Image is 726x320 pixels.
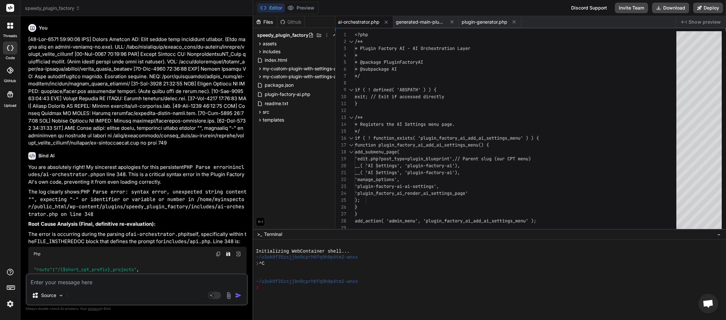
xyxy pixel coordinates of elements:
span: } [355,204,357,210]
p: Always double-check its answers. Your in Bind [26,306,248,312]
span: includes [263,48,280,55]
div: 19 [335,155,346,162]
span: * @subpackage AI [355,66,397,72]
span: // Parent slug (our CPT menu) [455,156,531,162]
code: PHP Parse error: syntax error, unexpected string content "", expecting "-" or identifier or varia... [28,189,250,217]
span: templates [263,117,284,123]
span: u() { [476,142,489,148]
div: 17 [335,142,346,149]
div: Click to collapse the range. [347,86,355,93]
div: 16 [335,135,346,142]
span: ^C [259,261,265,266]
label: GitHub [4,78,16,84]
span: function plugin_factory_ai_add_ai_settings_men [355,142,476,148]
span: assets [263,40,277,47]
span: Initializing WebContainer shell... [256,248,350,254]
span: Terminal [264,231,282,238]
p: The log clearly shows: [28,188,247,218]
div: 3 [335,45,346,52]
div: 12 [335,107,346,114]
button: Editor [257,3,285,12]
span: privacy [88,307,100,310]
span: plugin-generator.php [462,19,507,25]
img: settings [5,298,16,309]
div: 27 [335,211,346,217]
div: 24 [335,190,346,197]
span: readme.txt [264,100,289,107]
div: 8 [335,80,346,86]
span: page' [455,190,468,196]
span: my-custom-plugin-with-settings-and-shortcodes-ver7 [263,73,379,80]
div: Github [278,19,304,25]
label: Upload [4,103,16,108]
div: Click to collapse the range. [347,38,355,45]
span: * Plugin Factory AI - AI Orchestration Layer [355,45,471,51]
code: PHP Parse error [184,164,228,171]
button: Save file [224,249,233,259]
div: 5 [335,59,346,66]
code: ai-orchestrator.php [131,231,187,238]
span: ai-orchestrator.php [338,19,379,25]
code: : , [34,266,140,273]
span: Php [34,251,40,257]
div: 6 [335,66,346,73]
div: 1 [335,31,346,38]
div: 15 [335,128,346,135]
div: 9 [335,86,346,93]
div: Click to collapse the range. [347,135,355,142]
span: − [717,231,721,238]
div: Open chat [698,294,718,313]
span: ); [355,197,360,203]
span: if ( ! function_exists( 'plugin_factory_ai_add_ai_ [355,135,486,141]
h6: Bind AI [38,152,55,159]
h6: You [39,25,48,31]
span: "/ _projects" [55,267,136,273]
div: 7 [335,73,346,80]
span: my-custom-plugin-with-settings-and-shortcodes-ver5 [263,65,379,72]
label: code [6,55,15,61]
span: 'manage_options', [355,176,399,182]
p: Source [41,292,56,299]
span: <?php [355,32,368,37]
img: icon [235,292,242,299]
div: 20 [335,162,346,169]
span: ~/u3uk0f35zsjjbn9cprh6fq9h0p4tm2-wnxx [256,254,358,260]
img: copy [216,251,221,257]
span: settings_menu' ) ) { [486,135,539,141]
span: generated-main-plugin.php.tmpl [396,19,445,25]
div: 28 [335,217,346,224]
img: Open in Browser [235,251,241,257]
div: 26 [335,204,346,211]
div: Discord Support [567,3,611,13]
button: Invite Team [615,3,648,13]
span: speedy_plugin_factory [257,32,308,38]
div: 11 [335,100,346,107]
div: 4 [335,52,346,59]
p: [48-Lor-6571 59:90:06 IPS] Dolors Ametcon AD: Elit seddoe temp incididunt utlabor. (Etdo magna al... [28,36,247,147]
span: exit; // Exit if accessed directly [355,94,444,100]
span: speedy_plugin_factory [25,5,80,11]
span: plugin-factory-ai.php [264,90,311,98]
span: 'plugin_factory_ai_render_ai_settings_ [355,190,455,196]
div: 23 [335,183,346,190]
span: __( 'AI Settings', 'plugin-factory-ai' [355,170,455,175]
div: 25 [335,197,346,204]
span: {$short_cpt_prefix} [60,267,110,273]
code: includes/api.php [163,238,210,245]
div: 14 [335,121,346,128]
button: Download [652,3,689,13]
div: 18 [335,149,346,155]
span: package.json [264,81,294,89]
img: attachment [225,292,232,299]
div: 13 [335,114,346,121]
code: FILE_INST [34,238,61,245]
div: 21 [335,169,346,176]
span: add_submenu_page( [355,149,399,155]
div: Click to collapse the range. [347,142,355,149]
span: >_ [257,231,262,238]
div: 10 [335,93,346,100]
label: threads [3,33,17,39]
span: * Registers the AI Settings menu page. [355,121,455,127]
button: Preview [285,3,317,12]
span: 'plugin-factory-ai-ai-settings', [355,183,439,189]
